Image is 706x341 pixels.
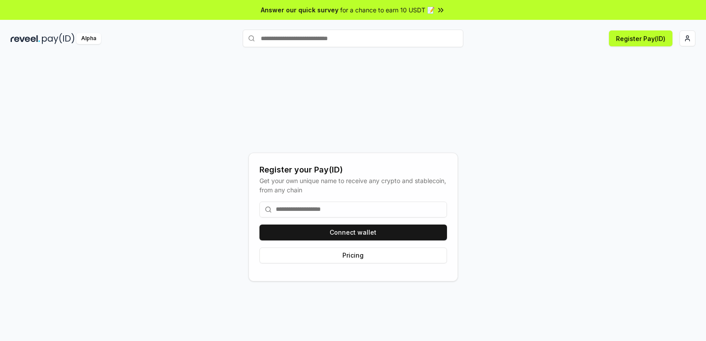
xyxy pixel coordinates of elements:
button: Register Pay(ID) [609,30,672,46]
div: Get your own unique name to receive any crypto and stablecoin, from any chain [259,176,447,195]
button: Pricing [259,247,447,263]
button: Connect wallet [259,225,447,240]
span: Answer our quick survey [261,5,338,15]
div: Alpha [76,33,101,44]
img: reveel_dark [11,33,40,44]
img: pay_id [42,33,75,44]
span: for a chance to earn 10 USDT 📝 [340,5,435,15]
div: Register your Pay(ID) [259,164,447,176]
